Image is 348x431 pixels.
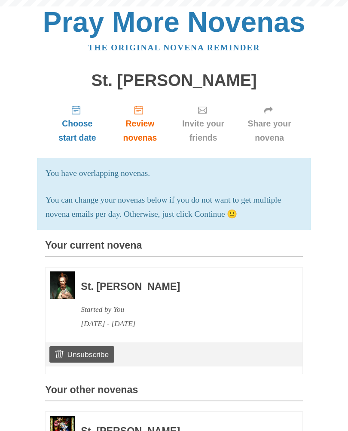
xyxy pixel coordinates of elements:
[244,117,294,145] span: Share your novena
[45,385,303,401] h3: Your other novenas
[179,117,227,145] span: Invite your friends
[81,281,279,292] h3: St. [PERSON_NAME]
[81,302,279,317] div: Started by You
[110,98,171,149] a: Review novenas
[54,117,101,145] span: Choose start date
[118,117,162,145] span: Review novenas
[45,240,303,257] h3: Your current novena
[236,98,303,149] a: Share your novena
[49,346,114,363] a: Unsubscribe
[46,166,302,181] p: You have overlapping novenas.
[46,193,302,222] p: You can change your novenas below if you do not want to get multiple novena emails per day. Other...
[45,98,110,149] a: Choose start date
[88,43,260,52] a: The original novena reminder
[171,98,236,149] a: Invite your friends
[50,271,75,299] img: Novena image
[45,71,303,90] h1: St. [PERSON_NAME]
[43,6,305,38] a: Pray More Novenas
[81,317,279,331] div: [DATE] - [DATE]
